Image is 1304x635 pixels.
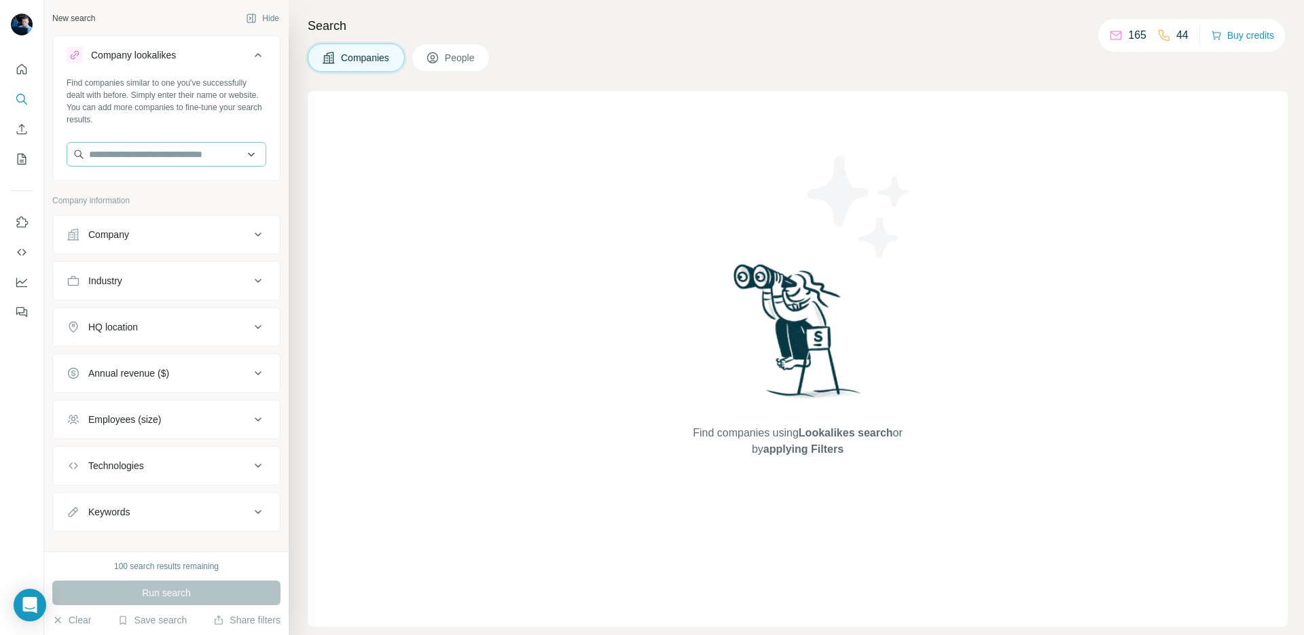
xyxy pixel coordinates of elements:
button: Use Surfe on LinkedIn [11,210,33,235]
p: 44 [1176,27,1189,44]
span: Companies [341,51,391,65]
span: Lookalikes search [799,427,893,439]
button: HQ location [53,311,280,343]
button: Use Surfe API [11,240,33,264]
p: Company information [52,194,280,207]
p: 165 [1128,27,1146,44]
div: 100 search results remaining [114,560,219,572]
div: Industry [88,274,122,288]
button: Feedback [11,300,33,324]
button: Technologies [53,449,280,482]
div: Employees (size) [88,413,161,426]
button: Annual revenue ($) [53,357,280,390]
button: Company lookalikes [53,39,280,77]
button: Quick start [11,57,33,82]
img: Avatar [11,14,33,35]
button: Hide [236,8,289,29]
span: Find companies using or by [689,425,906,458]
h4: Search [308,16,1288,35]
button: Buy credits [1211,26,1274,45]
img: Surfe Illustration - Stars [798,145,920,268]
button: Share filters [213,613,280,627]
div: Technologies [88,459,144,473]
button: My lists [11,147,33,171]
button: Keywords [53,496,280,528]
button: Dashboard [11,270,33,294]
button: Search [11,87,33,111]
span: applying Filters [763,443,844,455]
div: Find companies similar to one you've successfully dealt with before. Simply enter their name or w... [67,77,266,126]
button: Industry [53,264,280,297]
img: Surfe Illustration - Woman searching with binoculars [727,260,869,412]
div: New search [52,12,95,24]
button: Employees (size) [53,403,280,436]
button: Save search [117,613,187,627]
button: Enrich CSV [11,117,33,141]
div: Company lookalikes [91,48,176,62]
div: Open Intercom Messenger [14,589,46,621]
div: HQ location [88,320,138,334]
button: Company [53,218,280,251]
div: Annual revenue ($) [88,366,169,380]
span: People [445,51,476,65]
div: Company [88,228,129,241]
button: Clear [52,613,91,627]
div: Keywords [88,505,130,519]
